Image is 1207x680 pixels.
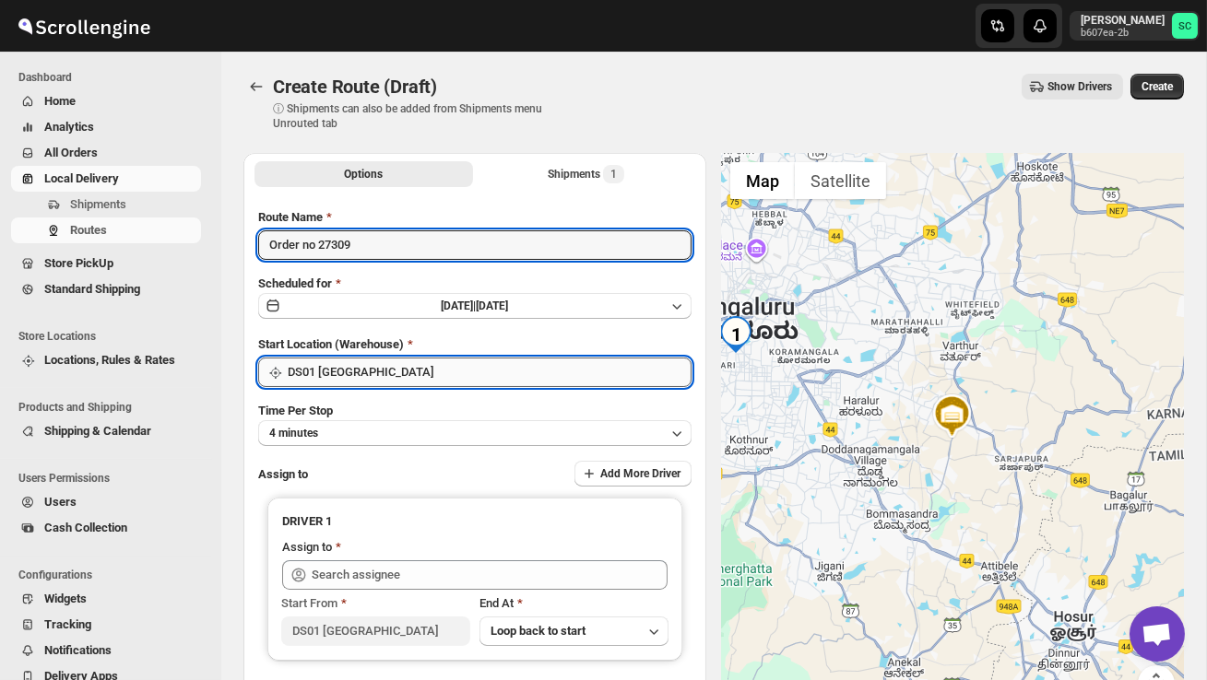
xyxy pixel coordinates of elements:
span: 1 [610,167,617,182]
span: Loop back to start [491,624,586,638]
div: Assign to [282,538,332,557]
p: [PERSON_NAME] [1081,13,1165,28]
button: Locations, Rules & Rates [11,347,201,373]
span: Options [345,167,384,182]
span: Time Per Stop [258,404,333,417]
span: Dashboard [18,70,208,85]
button: Tracking [11,612,201,638]
span: All Orders [44,146,98,159]
span: Store Locations [18,329,208,344]
div: 1 [717,316,754,353]
span: Users Permissions [18,471,208,486]
span: Tracking [44,617,91,631]
button: 4 minutes [258,420,692,446]
button: All Route Options [254,161,473,187]
span: Widgets [44,592,87,605]
span: [DATE] [477,299,509,312]
button: Show satellite imagery [795,162,886,199]
span: Routes [70,223,107,237]
button: Routes [11,217,201,243]
button: Notifications [11,638,201,663]
span: Assign to [258,467,308,481]
h3: DRIVER 1 [282,512,668,531]
input: Eg: Bengaluru Route [258,230,692,260]
button: [DATE]|[DATE] [258,293,692,319]
a: Open chat [1130,606,1185,662]
div: End At [479,594,669,613]
span: Configurations [18,568,208,582]
span: Home [44,94,76,108]
input: Search location [288,358,692,387]
span: Scheduled for [258,276,332,290]
span: Locations, Rules & Rates [44,353,175,367]
span: Create [1142,79,1173,94]
span: Analytics [44,120,94,134]
span: Cash Collection [44,521,127,534]
span: Standard Shipping [44,282,140,296]
button: Show Drivers [1022,74,1123,100]
span: Notifications [44,643,112,657]
button: Create [1130,74,1184,100]
span: Users [44,495,77,509]
input: Search assignee [312,560,668,590]
span: Shipments [70,197,126,211]
p: ⓘ Shipments can also be added from Shipments menu Unrouted tab [273,101,563,131]
span: Shipping & Calendar [44,424,151,438]
button: Users [11,489,201,515]
span: Local Delivery [44,171,119,185]
span: Start Location (Warehouse) [258,337,404,351]
button: Loop back to start [479,616,669,646]
span: Start From [281,596,337,610]
button: All Orders [11,140,201,166]
p: b607ea-2b [1081,28,1165,39]
span: Create Route (Draft) [273,76,437,98]
button: Analytics [11,114,201,140]
button: Add More Driver [574,461,692,487]
span: Store PickUp [44,256,113,270]
button: Shipments [11,192,201,217]
button: Widgets [11,586,201,612]
button: Shipping & Calendar [11,418,201,444]
span: Add More Driver [600,466,680,481]
span: Route Name [258,210,323,224]
button: Show street map [730,162,795,199]
img: ScrollEngine [15,3,153,49]
button: Selected Shipments [477,161,695,187]
span: 4 minutes [269,426,318,440]
button: User menu [1070,11,1200,41]
button: Home [11,88,201,114]
button: Routes [243,74,269,100]
span: Products and Shipping [18,400,208,415]
button: Cash Collection [11,515,201,541]
span: Show Drivers [1047,79,1112,94]
span: Sanjay chetri [1172,13,1198,39]
span: [DATE] | [442,299,477,312]
div: Shipments [548,165,624,183]
text: SC [1178,20,1191,32]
